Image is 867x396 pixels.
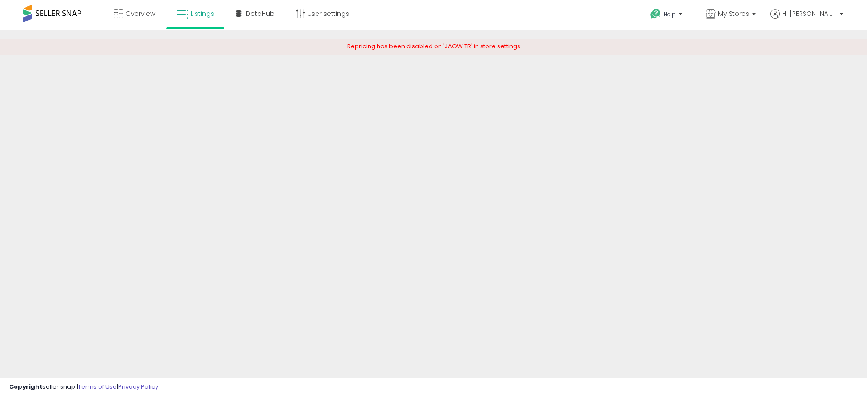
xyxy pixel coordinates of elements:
[718,9,749,18] span: My Stores
[770,9,843,30] a: Hi [PERSON_NAME]
[650,8,661,20] i: Get Help
[9,382,42,391] strong: Copyright
[246,9,275,18] span: DataHub
[664,10,676,18] span: Help
[643,1,691,30] a: Help
[9,383,158,391] div: seller snap | |
[782,9,837,18] span: Hi [PERSON_NAME]
[347,42,520,51] span: Repricing has been disabled on 'JAOW TR' in store settings
[78,382,117,391] a: Terms of Use
[125,9,155,18] span: Overview
[118,382,158,391] a: Privacy Policy
[191,9,214,18] span: Listings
